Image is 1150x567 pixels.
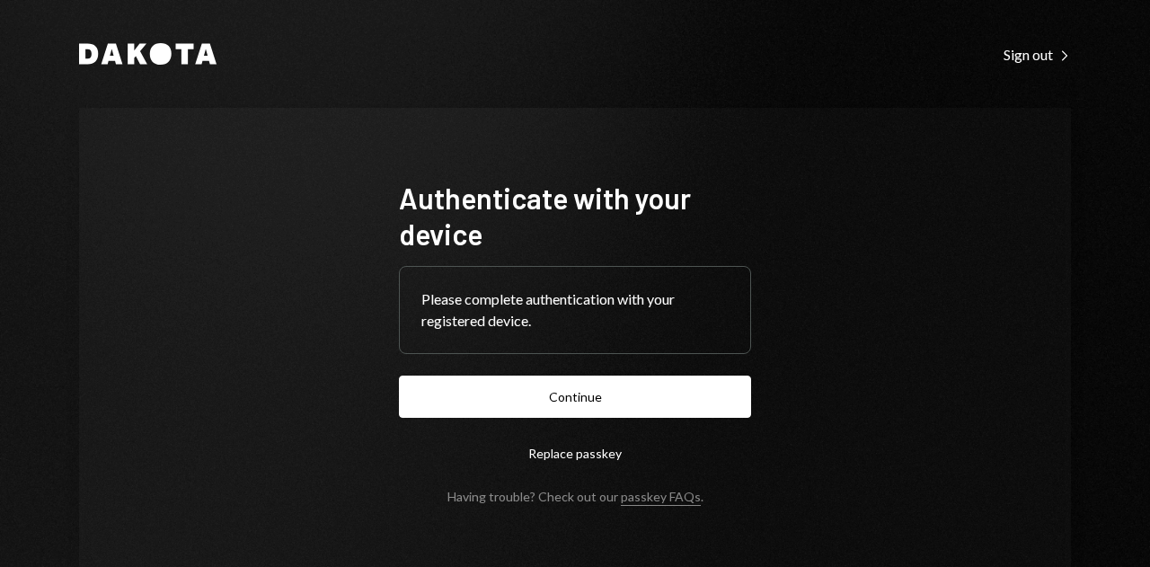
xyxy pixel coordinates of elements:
a: passkey FAQs [621,489,701,506]
button: Continue [399,376,751,418]
a: Sign out [1004,44,1071,64]
h1: Authenticate with your device [399,180,751,252]
div: Please complete authentication with your registered device. [421,288,729,332]
div: Having trouble? Check out our . [447,489,703,504]
div: Sign out [1004,46,1071,64]
button: Replace passkey [399,432,751,474]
